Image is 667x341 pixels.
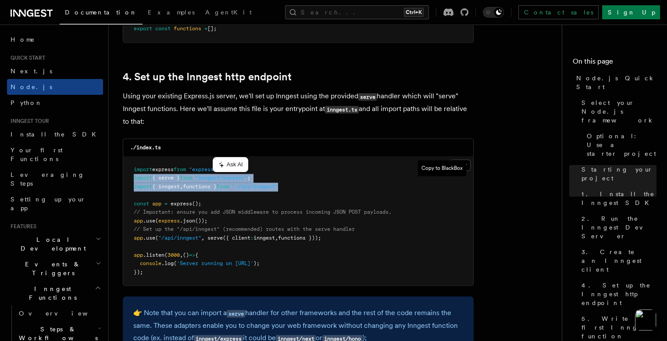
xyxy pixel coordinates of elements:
[200,3,257,24] a: AgentKit
[130,144,161,151] code: ./index.ts
[247,175,250,181] span: ;
[7,79,103,95] a: Node.js
[483,7,504,18] button: Toggle dark mode
[7,260,96,277] span: Events & Triggers
[152,175,180,181] span: { serve }
[189,166,217,172] span: "express"
[581,98,656,125] span: Select your Node.js framework
[7,232,103,256] button: Local Development
[253,235,275,241] span: inngest
[602,5,660,19] a: Sign Up
[7,95,103,111] a: Python
[168,252,180,258] span: 3000
[578,186,656,211] a: 1. Install the Inngest SDK
[578,211,656,244] a: 2. Run the Inngest Dev Server
[180,218,195,224] span: .json
[134,235,143,241] span: app
[143,252,164,258] span: .listen
[174,166,186,172] span: from
[143,3,200,24] a: Examples
[155,218,158,224] span: (
[7,126,103,142] a: Install the SDK
[278,235,321,241] span: functions }));
[11,83,52,90] span: Node.js
[7,54,45,61] span: Quick start
[7,63,103,79] a: Next.js
[65,9,137,16] span: Documentation
[581,214,656,240] span: 2. Run the Inngest Dev Server
[581,314,656,341] span: 5. Write your first Inngest function
[275,235,278,241] span: ,
[7,235,96,253] span: Local Development
[174,260,177,266] span: (
[207,25,217,32] span: [];
[358,93,377,101] code: serve
[134,201,149,207] span: const
[140,260,161,266] span: console
[177,260,253,266] span: 'Server running on [URL]'
[192,201,201,207] span: ();
[134,183,152,190] span: import
[143,218,155,224] span: .use
[573,56,656,70] h4: On this page
[11,68,52,75] span: Next.js
[161,260,174,266] span: .log
[158,235,201,241] span: "/api/inngest"
[581,248,656,274] span: 3. Create an Inngest client
[217,166,220,172] span: ;
[183,252,189,258] span: ()
[232,183,278,190] span: "./src/inngest"
[123,71,292,83] a: 4. Set up the Inngest http endpoint
[253,260,260,266] span: );
[223,235,250,241] span: ({ client
[155,25,171,32] span: const
[217,183,229,190] span: from
[7,223,36,230] span: Features
[250,235,253,241] span: :
[204,25,207,32] span: =
[60,3,143,25] a: Documentation
[573,70,656,95] a: Node.js Quick Start
[134,209,392,215] span: // Important: ensure you add JSON middleware to process incoming JSON POST payloads.
[152,166,174,172] span: express
[180,175,192,181] span: from
[134,269,143,275] span: });
[418,160,466,176] button: Copy to BlackBox
[325,106,359,113] code: inngest.ts
[171,201,192,207] span: express
[578,277,656,311] a: 4. Set up the Inngest http endpoint
[11,147,63,162] span: Your first Functions
[207,235,223,241] span: serve
[227,309,245,317] a: serve
[155,235,158,241] span: (
[583,128,656,162] a: Optional: Use a starter project
[285,5,429,19] button: Search...Ctrl+K
[7,142,103,167] a: Your first Functions
[578,244,656,277] a: 3. Create an Inngest client
[174,25,201,32] span: functions
[587,132,656,158] span: Optional: Use a starter project
[164,252,168,258] span: (
[581,165,656,183] span: Starting your project
[11,99,43,106] span: Python
[195,252,198,258] span: {
[7,167,103,191] a: Leveraging Steps
[404,8,424,17] kbd: Ctrl+K
[11,171,85,187] span: Leveraging Steps
[15,305,103,321] a: Overview
[205,9,252,16] span: AgentKit
[578,95,656,128] a: Select your Node.js framework
[183,183,217,190] span: functions }
[7,118,49,125] span: Inngest tour
[123,90,474,128] p: Using your existing Express.js server, we'll set up Inngest using the provided handler which will...
[195,175,247,181] span: "inngest/express"
[11,196,86,212] span: Setting up your app
[19,310,109,317] span: Overview
[581,190,656,207] span: 1. Install the Inngest SDK
[189,252,195,258] span: =>
[152,183,180,190] span: { inngest
[576,74,656,91] span: Node.js Quick Start
[195,218,207,224] span: ());
[7,256,103,281] button: Events & Triggers
[227,310,245,317] code: serve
